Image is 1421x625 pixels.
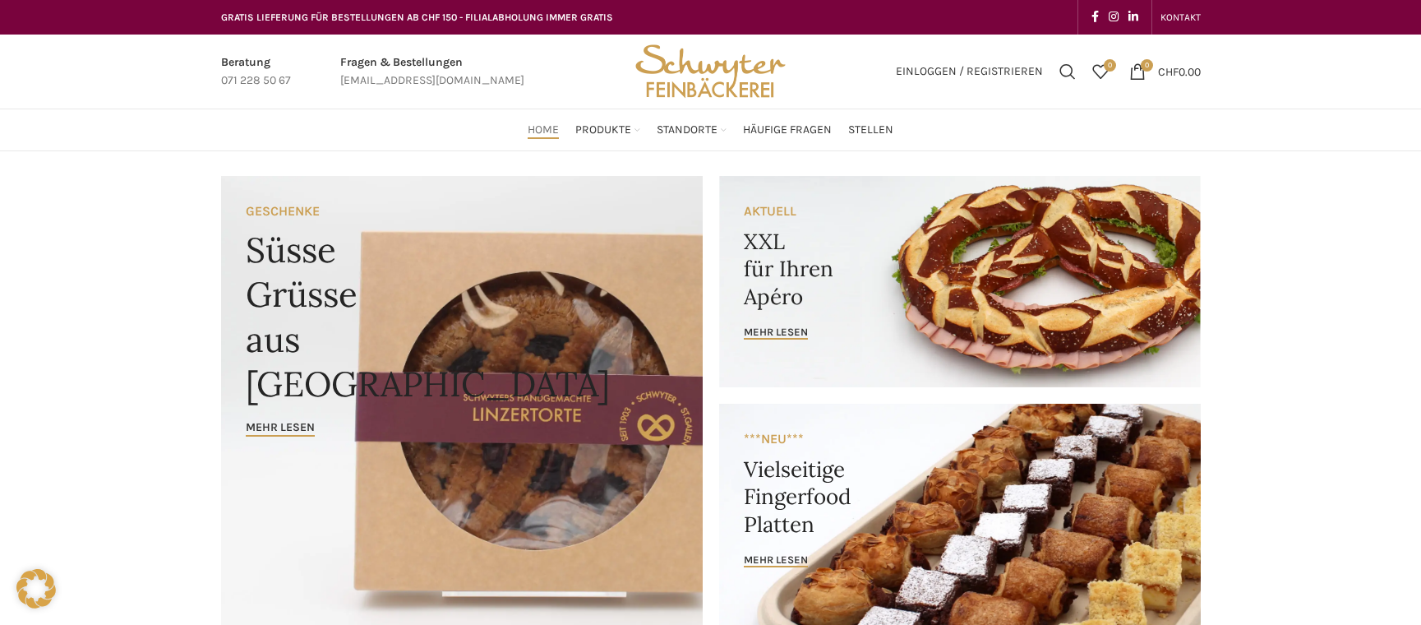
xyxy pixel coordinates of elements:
[1087,6,1104,29] a: Facebook social link
[1158,64,1201,78] bdi: 0.00
[1121,55,1209,88] a: 0 CHF0.00
[657,113,727,146] a: Standorte
[575,123,631,138] span: Produkte
[896,66,1043,77] span: Einloggen / Registrieren
[888,55,1051,88] a: Einloggen / Registrieren
[1084,55,1117,88] a: 0
[1141,59,1153,72] span: 0
[528,123,559,138] span: Home
[221,53,291,90] a: Infobox link
[848,113,893,146] a: Stellen
[1160,12,1201,23] span: KONTAKT
[743,113,832,146] a: Häufige Fragen
[340,53,524,90] a: Infobox link
[1104,6,1123,29] a: Instagram social link
[1104,59,1116,72] span: 0
[1160,1,1201,34] a: KONTAKT
[1158,64,1179,78] span: CHF
[528,113,559,146] a: Home
[1084,55,1117,88] div: Meine Wunschliste
[719,176,1201,387] a: Banner link
[1051,55,1084,88] a: Suchen
[743,123,832,138] span: Häufige Fragen
[1152,1,1209,34] div: Secondary navigation
[630,35,791,109] img: Bäckerei Schwyter
[221,12,613,23] span: GRATIS LIEFERUNG FÜR BESTELLUNGEN AB CHF 150 - FILIALABHOLUNG IMMER GRATIS
[848,123,893,138] span: Stellen
[657,123,717,138] span: Standorte
[575,113,640,146] a: Produkte
[213,113,1209,146] div: Main navigation
[630,63,791,77] a: Site logo
[1123,6,1143,29] a: Linkedin social link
